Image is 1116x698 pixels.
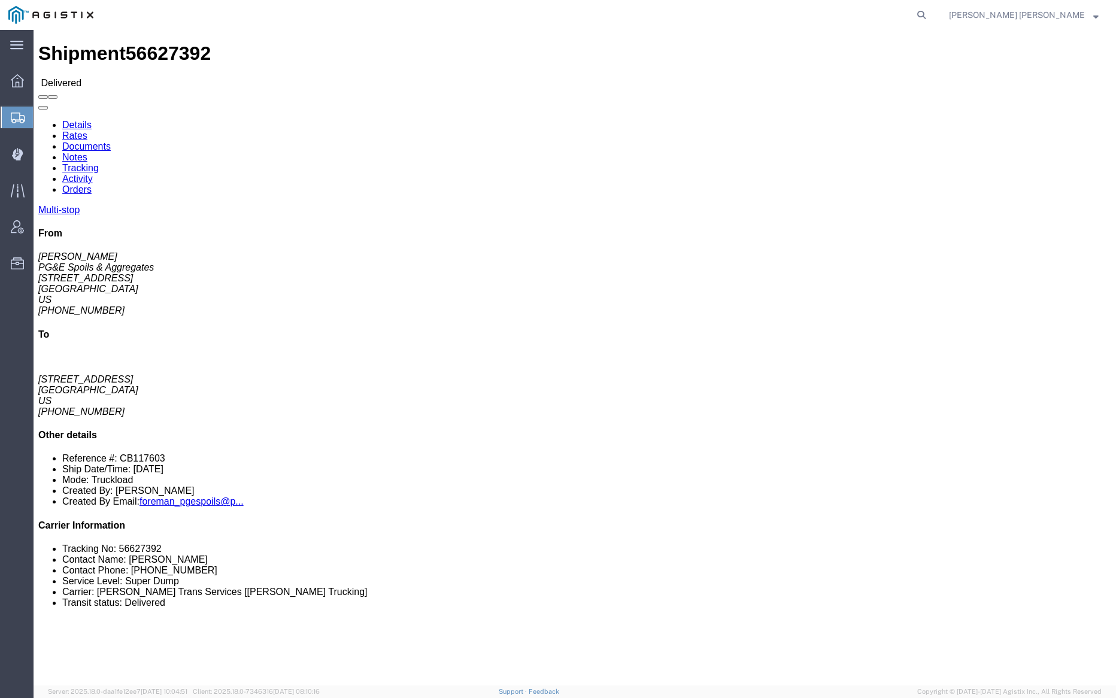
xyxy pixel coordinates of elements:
[499,688,529,695] a: Support
[529,688,559,695] a: Feedback
[273,688,320,695] span: [DATE] 08:10:16
[948,8,1099,22] button: [PERSON_NAME] [PERSON_NAME]
[34,30,1116,685] iframe: FS Legacy Container
[8,6,93,24] img: logo
[193,688,320,695] span: Client: 2025.18.0-7346316
[141,688,187,695] span: [DATE] 10:04:51
[949,8,1085,22] span: Kayte Bray Dogali
[917,687,1102,697] span: Copyright © [DATE]-[DATE] Agistix Inc., All Rights Reserved
[48,688,187,695] span: Server: 2025.18.0-daa1fe12ee7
